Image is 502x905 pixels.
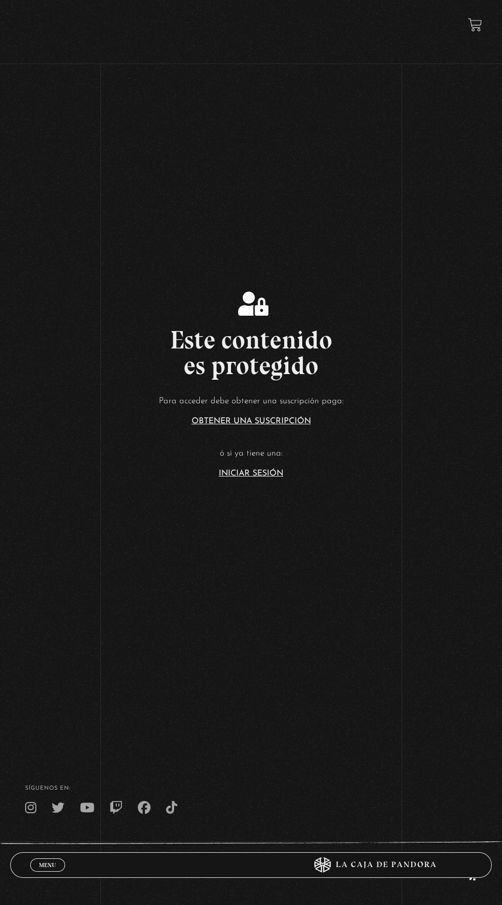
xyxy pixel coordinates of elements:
[425,871,477,878] a: Realizado por
[219,469,283,478] a: Iniciar Sesión
[192,417,311,425] a: Obtener una suscripción
[468,18,482,32] a: View your shopping cart
[36,871,60,878] span: Cerrar
[39,862,56,868] span: Menu
[25,786,477,791] h4: SÍguenos en:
